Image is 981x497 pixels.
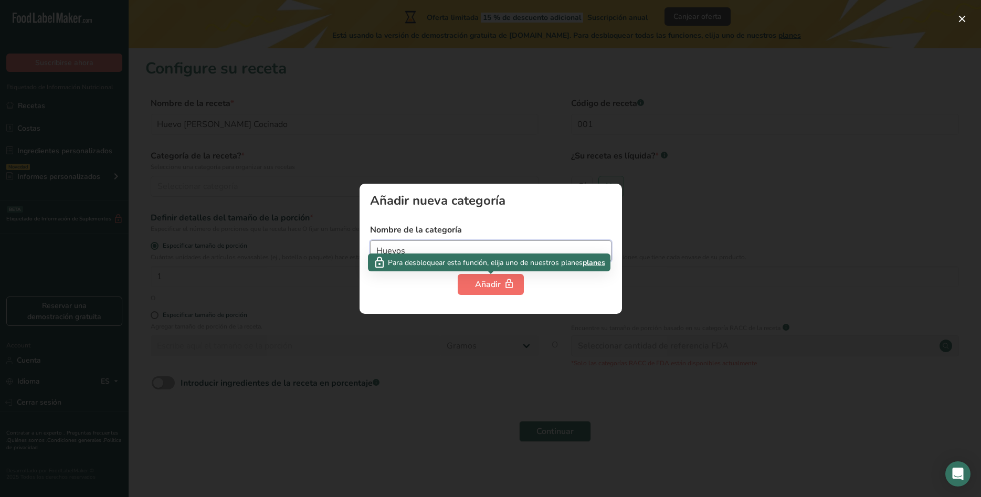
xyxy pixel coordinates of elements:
div: Añadir [475,278,507,291]
input: Escriba el nombre de su categoría aquí [370,240,611,261]
button: Añadir [458,274,524,295]
div: Añadir nueva categoría [370,194,611,207]
span: planes [583,257,605,268]
span: Para desbloquear esta función, elija uno de nuestros planes [388,257,583,268]
label: Nombre de la categoría [370,224,611,236]
div: Open Intercom Messenger [945,461,971,487]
